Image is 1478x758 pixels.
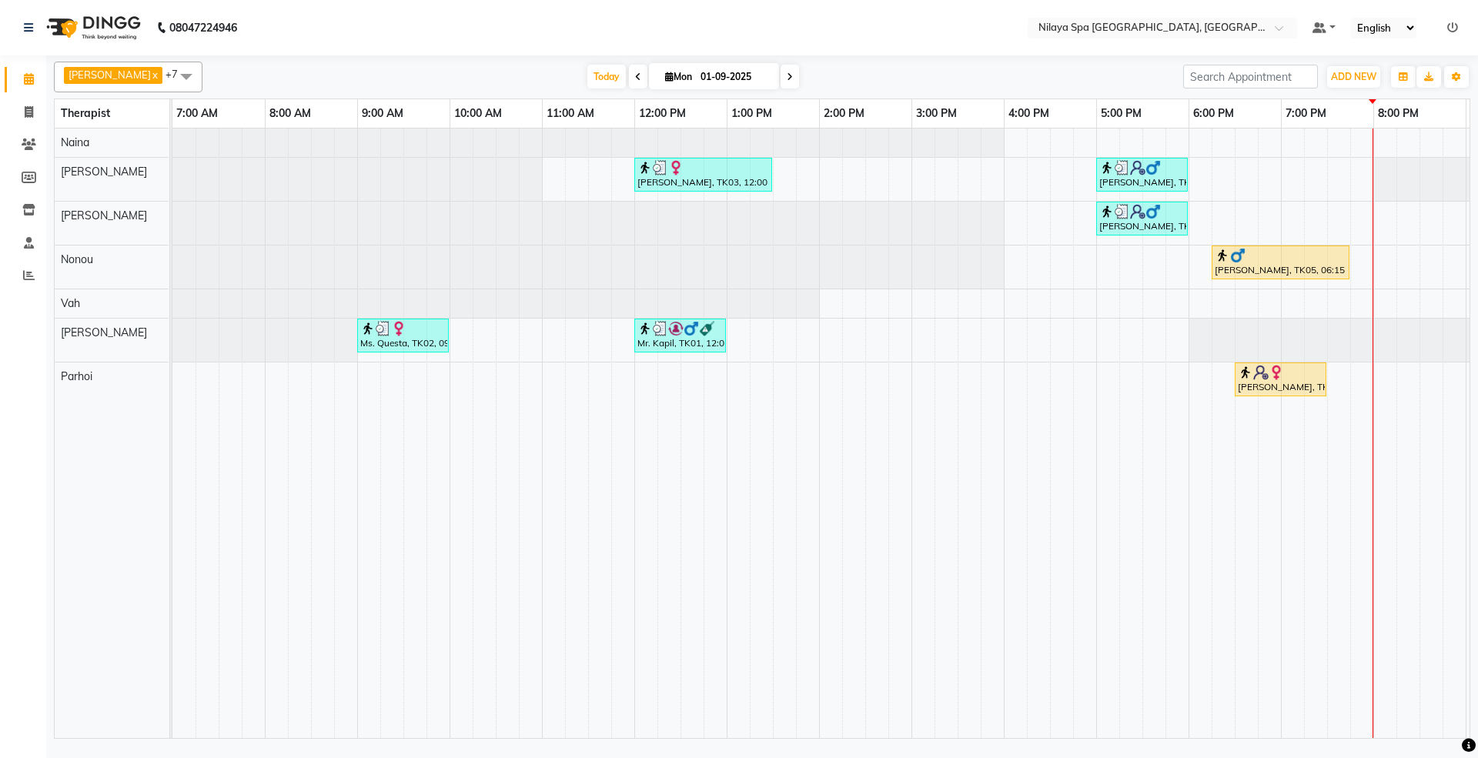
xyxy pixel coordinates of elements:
a: 11:00 AM [543,102,598,125]
a: 7:00 AM [172,102,222,125]
div: [PERSON_NAME], TK04, 05:00 PM-06:00 PM, Couple Rejuvenation Therapy 60 Min [1098,160,1186,189]
span: [PERSON_NAME] [61,209,147,222]
div: [PERSON_NAME], TK04, 05:00 PM-06:00 PM, Couple Rejuvenation Therapy 60 Min [1098,204,1186,233]
span: Nonou [61,252,93,266]
div: Ms. Questa, TK02, 09:00 AM-10:00 AM, Traditional Swedish Relaxation Therapy 60 Min([DEMOGRAPHIC_D... [359,321,447,350]
a: 5:00 PM [1097,102,1145,125]
a: 4:00 PM [1005,102,1053,125]
input: 2025-09-01 [696,65,773,88]
a: 10:00 AM [450,102,506,125]
span: +7 [166,68,189,80]
a: 3:00 PM [912,102,961,125]
b: 08047224946 [169,6,237,49]
span: Mon [661,71,696,82]
img: logo [39,6,145,49]
div: Mr. Kapil, TK01, 12:00 PM-01:00 PM, Balinese Massage Therapy 60 Min([DEMOGRAPHIC_DATA]) [636,321,724,350]
span: ADD NEW [1331,71,1376,82]
a: 8:00 AM [266,102,315,125]
div: [PERSON_NAME], TK05, 06:15 PM-07:45 PM, Traditional Swedish Relaxation Therapy 90 Min([DEMOGRAPHI... [1213,248,1348,277]
span: Therapist [61,106,110,120]
button: ADD NEW [1327,66,1380,88]
span: Vah [61,296,80,310]
span: Today [587,65,626,88]
a: x [151,68,158,81]
span: Parhoi [61,369,92,383]
a: 9:00 AM [358,102,407,125]
a: 2:00 PM [820,102,868,125]
a: 1:00 PM [727,102,776,125]
a: 8:00 PM [1374,102,1423,125]
span: [PERSON_NAME] [61,165,147,179]
input: Search Appointment [1183,65,1318,88]
span: [PERSON_NAME] [61,326,147,339]
span: [PERSON_NAME] [69,68,151,81]
span: Naina [61,135,89,149]
a: 7:00 PM [1282,102,1330,125]
a: 12:00 PM [635,102,690,125]
a: 6:00 PM [1189,102,1238,125]
div: [PERSON_NAME], TK03, 12:00 PM-01:30 PM, Nilaya Fusion Therapy([DEMOGRAPHIC_DATA]) [636,160,771,189]
div: [PERSON_NAME], TK06, 06:30 PM-07:30 PM, Balinese Massage Therapy 60 Min([DEMOGRAPHIC_DATA]) [1236,365,1325,394]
